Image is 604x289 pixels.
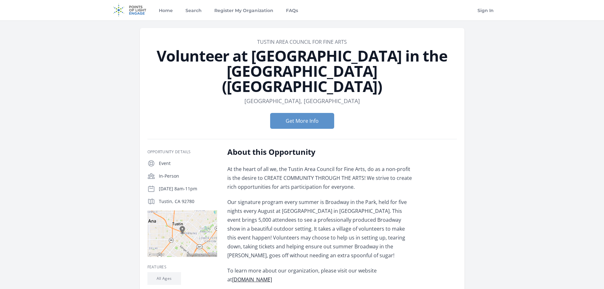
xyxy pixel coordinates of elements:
p: Tustin, CA 92780 [159,198,217,205]
p: Our signature program every summer is Broadway in the Park, held for five nights every August at ... [227,198,413,260]
button: Get More Info [270,113,334,129]
p: In-Person [159,173,217,179]
h2: About this Opportunity [227,147,413,157]
p: [DATE] 8am-11pm [159,186,217,192]
p: At the heart of all we, the Tustin Area Council for Fine Arts, do as a non-profit is the desire t... [227,165,413,191]
img: Map [147,210,217,257]
h3: Features [147,265,217,270]
h3: Opportunity Details [147,149,217,154]
a: Tustin Area Council For Fine Arts [257,38,347,45]
h1: Volunteer at [GEOGRAPHIC_DATA] in the [GEOGRAPHIC_DATA] ([GEOGRAPHIC_DATA]) [147,48,457,94]
p: To learn more about our organization, please visit our website at [227,266,413,284]
a: [DOMAIN_NAME] [232,276,272,283]
dd: [GEOGRAPHIC_DATA], [GEOGRAPHIC_DATA] [244,96,360,105]
li: All Ages [147,272,181,285]
p: Event [159,160,217,167]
